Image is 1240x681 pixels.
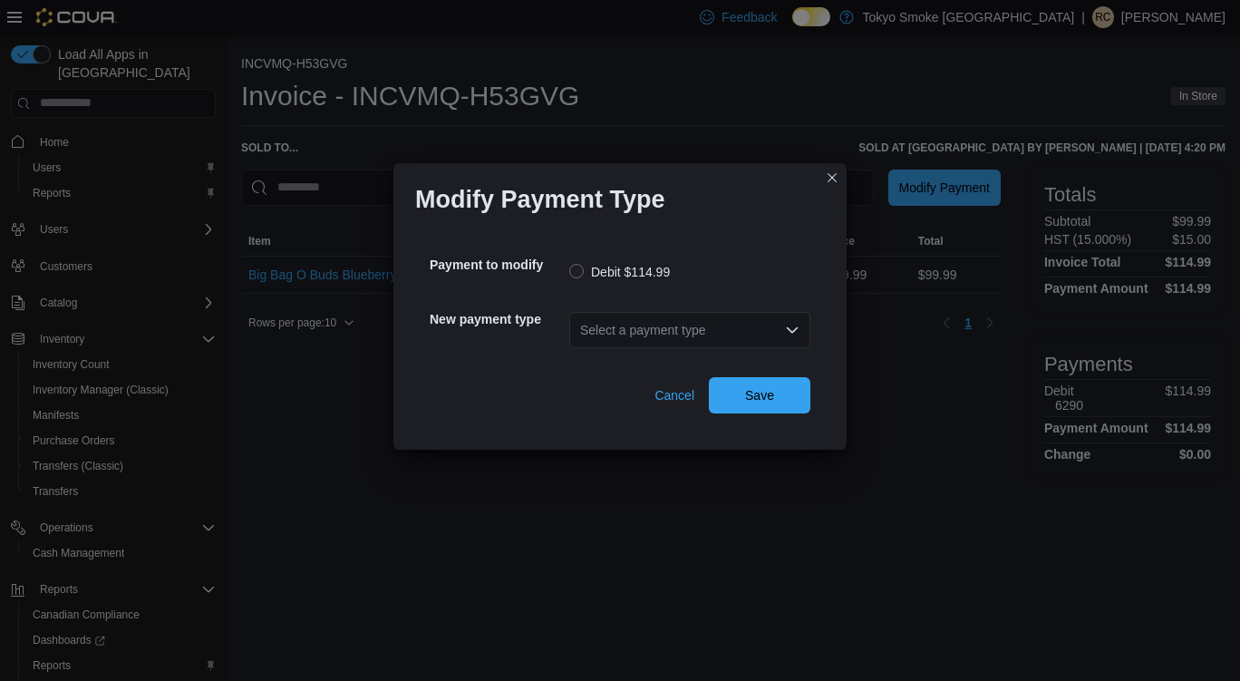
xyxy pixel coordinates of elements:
[569,261,670,283] label: Debit $114.99
[745,386,774,404] span: Save
[709,377,810,413] button: Save
[580,319,582,341] input: Accessible screen reader label
[647,377,702,413] button: Cancel
[430,301,566,337] h5: New payment type
[415,185,665,214] h1: Modify Payment Type
[821,167,843,189] button: Closes this modal window
[430,247,566,283] h5: Payment to modify
[785,323,799,337] button: Open list of options
[654,386,694,404] span: Cancel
